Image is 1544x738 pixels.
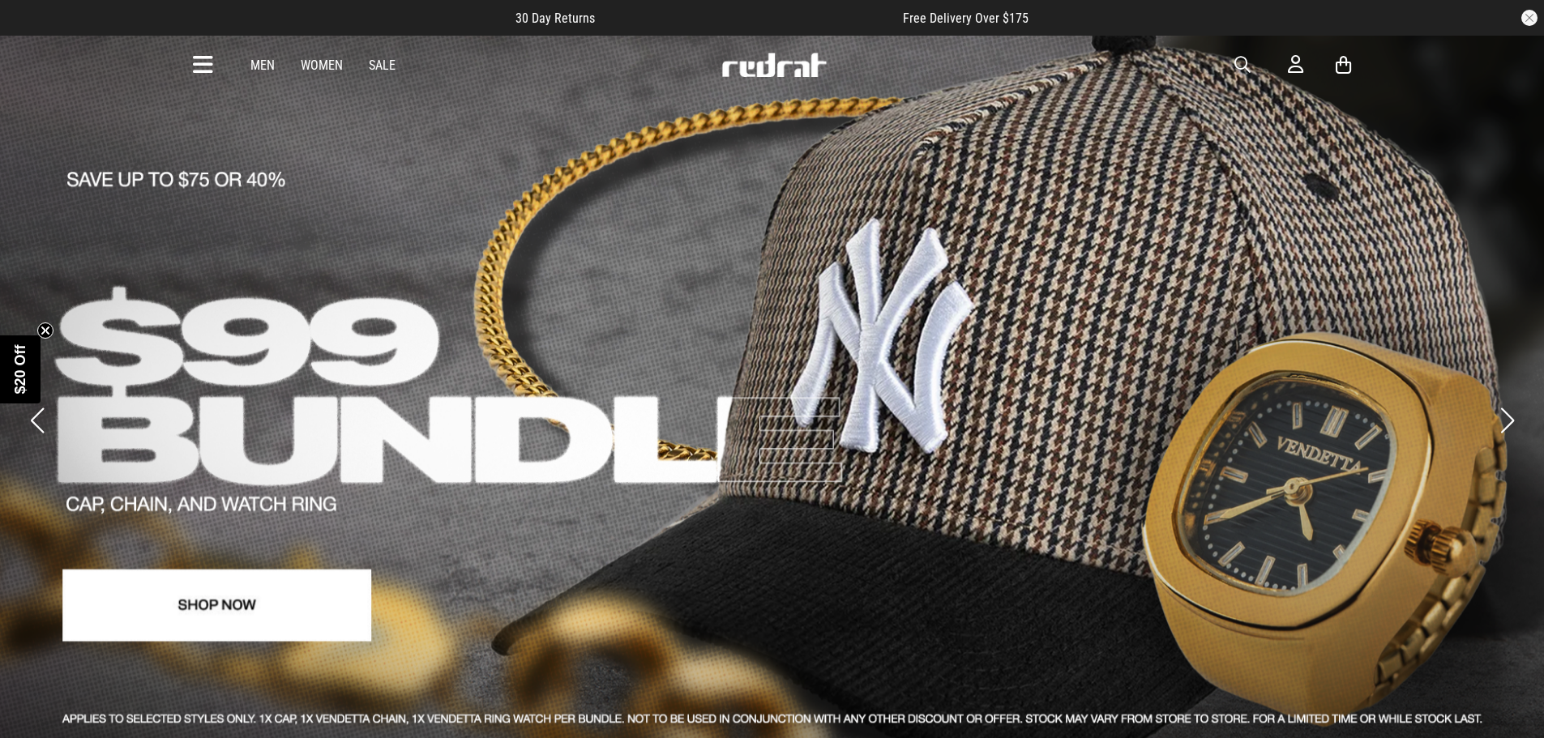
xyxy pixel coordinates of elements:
[26,403,48,438] button: Previous slide
[369,58,396,73] a: Sale
[13,6,62,55] button: Open LiveChat chat widget
[1496,403,1518,438] button: Next slide
[903,11,1029,26] span: Free Delivery Over $175
[250,58,275,73] a: Men
[721,53,828,77] img: Redrat logo
[12,344,28,394] span: $20 Off
[627,10,870,26] iframe: Customer reviews powered by Trustpilot
[301,58,343,73] a: Women
[37,322,53,339] button: Close teaser
[515,11,595,26] span: 30 Day Returns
